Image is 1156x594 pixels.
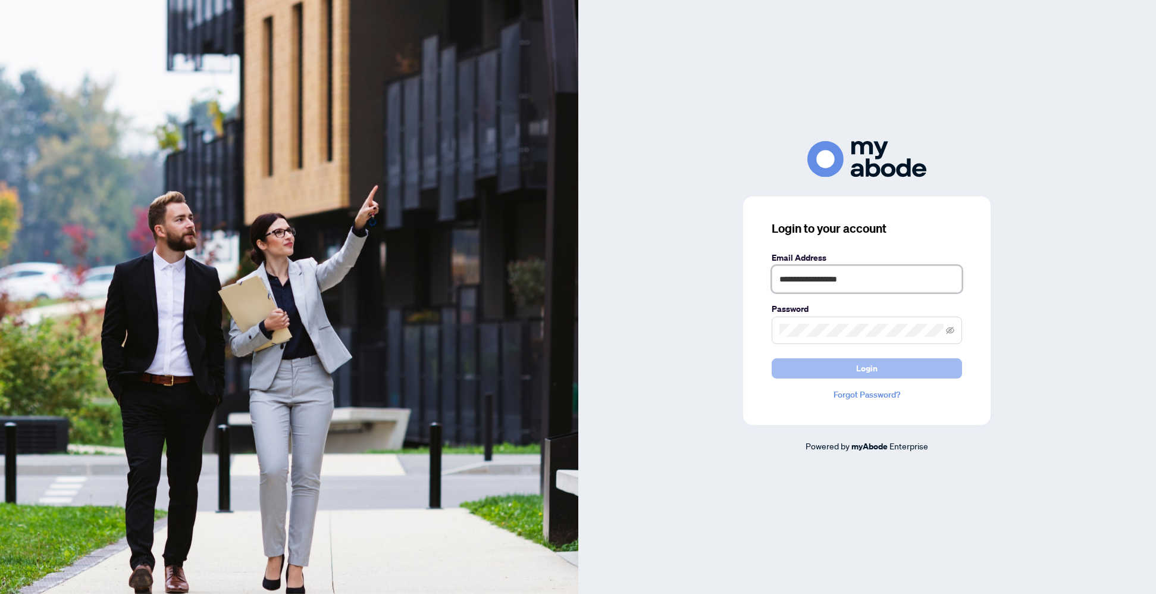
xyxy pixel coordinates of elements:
[856,359,878,378] span: Login
[806,440,850,451] span: Powered by
[772,251,962,264] label: Email Address
[772,220,962,237] h3: Login to your account
[772,388,962,401] a: Forgot Password?
[807,141,926,177] img: ma-logo
[851,440,888,453] a: myAbode
[772,358,962,379] button: Login
[889,440,928,451] span: Enterprise
[772,302,962,315] label: Password
[946,326,954,334] span: eye-invisible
